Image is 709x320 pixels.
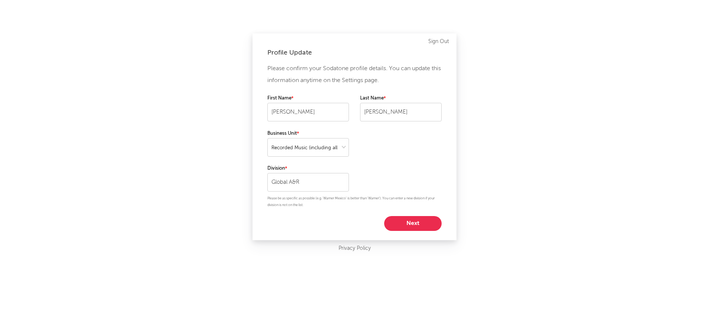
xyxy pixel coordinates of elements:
label: Business Unit [267,129,349,138]
label: Last Name [360,94,442,103]
input: Your first name [267,103,349,121]
p: Please be as specific as possible (e.g. 'Warner Mexico' is better than 'Warner'). You can enter a... [267,195,442,209]
div: Profile Update [267,48,442,57]
button: Next [384,216,442,231]
input: Your last name [360,103,442,121]
a: Sign Out [428,37,449,46]
label: First Name [267,94,349,103]
label: Division [267,164,349,173]
input: Your division [267,173,349,192]
a: Privacy Policy [339,244,371,253]
p: Please confirm your Sodatone profile details. You can update this information anytime on the Sett... [267,63,442,86]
